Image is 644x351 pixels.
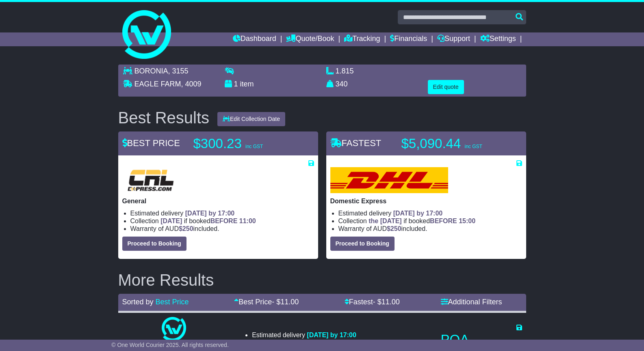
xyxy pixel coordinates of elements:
[344,32,380,46] a: Tracking
[330,197,522,205] p: Domestic Express
[441,298,502,306] a: Additional Filters
[179,225,193,232] span: $
[181,80,202,88] span: , 4009
[330,237,395,251] button: Proceed to Booking
[160,217,256,224] span: if booked
[130,209,314,217] li: Estimated delivery
[168,67,189,75] span: , 3155
[393,210,443,217] span: [DATE] by 17:00
[428,80,464,94] button: Edit quote
[134,67,168,75] span: BORONIA
[193,136,295,152] p: $300.23
[239,217,256,224] span: 11:00
[156,298,189,306] a: Best Price
[307,332,356,338] span: [DATE] by 17:00
[234,80,238,88] span: 1
[122,298,154,306] span: Sorted by
[330,167,448,193] img: DHL: Domestic Express
[160,217,182,224] span: [DATE]
[114,109,214,127] div: Best Results
[122,167,179,193] img: CRL: General
[111,342,229,348] span: © One World Courier 2025. All rights reserved.
[330,138,382,148] span: FASTEST
[130,217,314,225] li: Collection
[369,217,475,224] span: if booked
[122,197,314,205] p: General
[185,210,235,217] span: [DATE] by 17:00
[459,217,475,224] span: 15:00
[338,209,522,217] li: Estimated delivery
[233,32,276,46] a: Dashboard
[390,32,427,46] a: Financials
[286,32,334,46] a: Quote/Book
[272,298,299,306] span: - $
[430,217,457,224] span: BEFORE
[369,217,401,224] span: the [DATE]
[338,225,522,233] li: Warranty of AUD included.
[118,271,526,289] h2: More Results
[252,331,356,339] li: Estimated delivery
[464,144,482,149] span: inc GST
[390,225,401,232] span: 250
[245,144,263,149] span: inc GST
[240,80,254,88] span: item
[336,80,348,88] span: 340
[162,317,186,341] img: One World Courier: Same Day Nationwide(quotes take 0.5-1 hour)
[336,67,354,75] span: 1.815
[130,225,314,233] li: Warranty of AUD included.
[345,298,400,306] a: Fastest- $11.00
[280,298,299,306] span: 11.00
[210,217,238,224] span: BEFORE
[182,225,193,232] span: 250
[387,225,401,232] span: $
[401,136,503,152] p: $5,090.44
[122,138,180,148] span: BEST PRICE
[122,237,186,251] button: Proceed to Booking
[217,112,285,126] button: Edit Collection Date
[382,298,400,306] span: 11.00
[373,298,400,306] span: - $
[234,298,299,306] a: Best Price- $11.00
[252,339,356,347] li: Collection
[134,80,181,88] span: EAGLE FARM
[437,32,470,46] a: Support
[480,32,516,46] a: Settings
[338,217,522,225] li: Collection
[441,332,522,348] p: POA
